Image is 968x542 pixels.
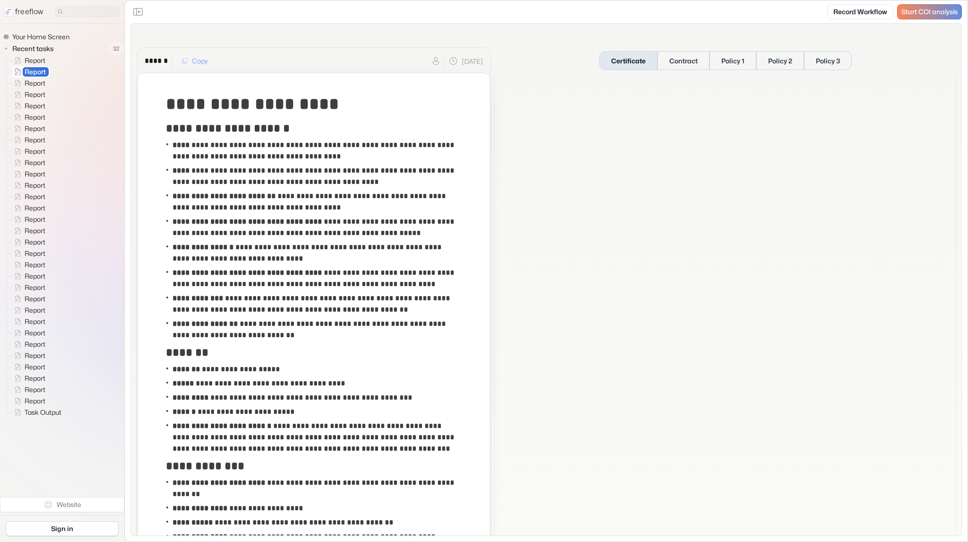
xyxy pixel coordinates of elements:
span: Report [23,147,48,156]
a: Report [7,89,49,100]
a: Report [7,259,49,271]
a: Report [7,384,49,395]
span: Report [23,271,48,281]
button: Policy 1 [709,51,756,70]
span: Your Home Screen [10,32,72,42]
a: Report [7,293,49,305]
a: Report [7,191,49,202]
a: Report [7,66,50,78]
span: Report [23,192,48,201]
span: Task Output [23,408,64,417]
a: Report [7,134,49,146]
a: Report [7,373,49,384]
span: Report [23,294,48,304]
a: Report [7,271,49,282]
a: Report [7,282,49,293]
a: Report [7,214,49,225]
a: Report [7,112,49,123]
a: Report [7,248,49,259]
a: Task Output [7,407,65,418]
a: Report [7,305,49,316]
a: Report [7,78,49,89]
p: freeflow [15,6,43,17]
button: Certificate [599,51,657,70]
span: Report [23,203,48,213]
span: Report [23,215,48,224]
span: Report [23,135,48,145]
a: Report [7,146,49,157]
a: Report [7,395,49,407]
a: Report [7,236,49,248]
span: Report [23,260,48,270]
span: Report [23,328,48,338]
span: Report [23,249,48,258]
span: Report [23,158,48,167]
span: Report [23,56,48,65]
span: 32 [108,43,124,55]
span: Recent tasks [10,44,56,53]
p: [DATE] [462,56,483,66]
span: Report [23,306,48,315]
span: Report [23,226,48,236]
a: Report [7,157,49,168]
span: Report [23,340,48,349]
button: Contract [657,51,709,70]
a: Report [7,202,49,214]
a: Start COI analysis [897,4,962,19]
span: Report [23,362,48,372]
a: Report [7,180,49,191]
a: Report [7,350,49,361]
span: Report [23,181,48,190]
span: Report [23,90,48,99]
a: Sign in [6,521,119,536]
a: Report [7,327,49,339]
span: Report [23,396,48,406]
span: Start COI analysis [901,8,958,16]
a: Report [7,361,49,373]
span: Report [23,317,48,326]
a: Record Workflow [827,4,893,19]
button: Recent tasks [3,43,57,54]
span: Report [23,385,48,394]
a: Report [7,225,49,236]
a: freeflow [4,6,43,17]
span: Report [23,374,48,383]
span: Report [23,67,49,77]
span: Report [23,124,48,133]
span: Report [23,113,48,122]
a: Report [7,123,49,134]
a: Report [7,100,49,112]
button: Close the sidebar [130,4,146,19]
button: Copy [176,53,214,69]
button: Policy 2 [756,51,804,70]
span: Report [23,101,48,111]
span: Report [23,169,48,179]
a: Report [7,55,49,66]
a: Report [7,339,49,350]
span: Report [23,283,48,292]
span: Report [23,79,48,88]
span: Report [23,351,48,360]
a: Report [7,168,49,180]
span: Report [23,237,48,247]
a: Report [7,316,49,327]
button: Policy 3 [804,51,852,70]
iframe: Certificate [495,74,956,538]
a: Your Home Screen [3,31,73,43]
